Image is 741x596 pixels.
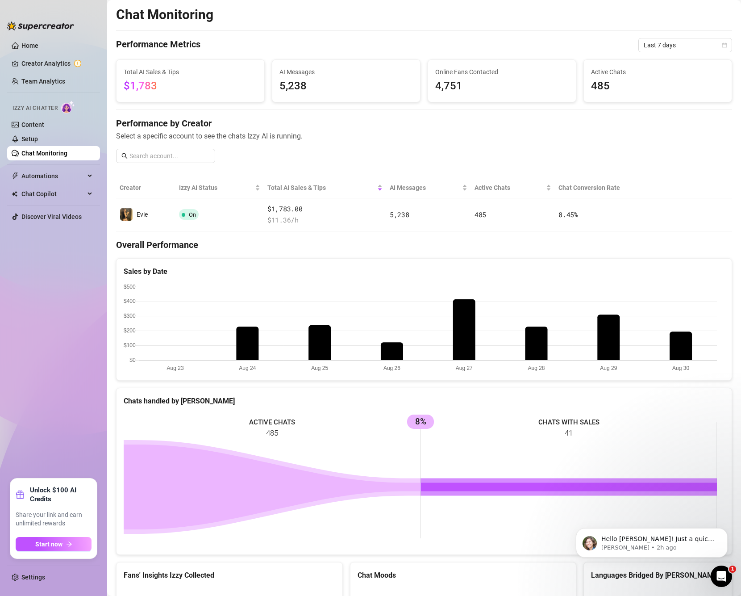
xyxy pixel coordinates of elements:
span: search [121,153,128,159]
span: Online Fans Contacted [435,67,569,77]
span: 5,238 [390,210,409,219]
span: Total AI Sales & Tips [267,183,375,193]
div: Chats handled by [PERSON_NAME] [124,395,724,407]
span: Start now [35,541,62,548]
div: Fans' Insights Izzy Collected [124,570,335,581]
span: 485 [591,78,724,95]
span: 5,238 [279,78,413,95]
span: Select a specific account to see the chats Izzy AI is running. [116,130,732,142]
a: Content [21,121,44,128]
span: Evie [137,211,148,218]
th: Chat Conversion Rate [555,177,670,198]
span: AI Messages [390,183,460,193]
th: Total AI Sales & Tips [264,177,386,198]
span: Active Chats [591,67,724,77]
span: $1,783.00 [267,204,383,214]
span: 485 [475,210,486,219]
span: 8.45 % [558,210,578,219]
span: 1 [729,566,736,573]
span: calendar [722,42,727,48]
span: Share your link and earn unlimited rewards [16,511,92,528]
strong: Unlock $100 AI Credits [30,486,92,504]
span: Automations [21,169,85,183]
button: Start nowarrow-right [16,537,92,551]
a: Chat Monitoring [21,150,67,157]
span: On [189,211,196,218]
span: arrow-right [66,541,72,547]
span: thunderbolt [12,172,19,180]
th: Creator [116,177,175,198]
iframe: Intercom live chat [711,566,732,587]
th: Active Chats [471,177,555,198]
img: Evie [120,208,133,221]
h4: Performance by Creator [116,117,732,130]
span: $ 11.36 /h [267,215,383,226]
span: Chat Copilot [21,187,85,201]
h4: Performance Metrics [116,38,200,52]
h2: Chat Monitoring [116,6,213,23]
div: Sales by Date [124,266,724,277]
span: gift [16,490,25,499]
span: Last 7 days [644,38,727,52]
img: AI Chatter [61,101,75,113]
th: Izzy AI Status [175,177,264,198]
iframe: Intercom notifications message [562,509,741,572]
div: Languages Bridged By [PERSON_NAME] [591,570,724,581]
div: Chat Moods [358,570,569,581]
input: Search account... [129,151,210,161]
span: Izzy AI Chatter [12,104,58,113]
span: AI Messages [279,67,413,77]
span: 4,751 [435,78,569,95]
span: Izzy AI Status [179,183,253,193]
img: Chat Copilot [12,191,17,197]
a: Creator Analytics exclamation-circle [21,56,93,71]
a: Home [21,42,38,49]
a: Team Analytics [21,78,65,85]
span: $1,783 [124,80,157,92]
a: Setup [21,135,38,143]
img: logo-BBDzfeDw.svg [7,21,74,30]
span: Active Chats [475,183,544,193]
a: Settings [21,574,45,581]
a: Discover Viral Videos [21,213,82,220]
span: Total AI Sales & Tips [124,67,257,77]
h4: Overall Performance [116,239,732,251]
th: AI Messages [386,177,471,198]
